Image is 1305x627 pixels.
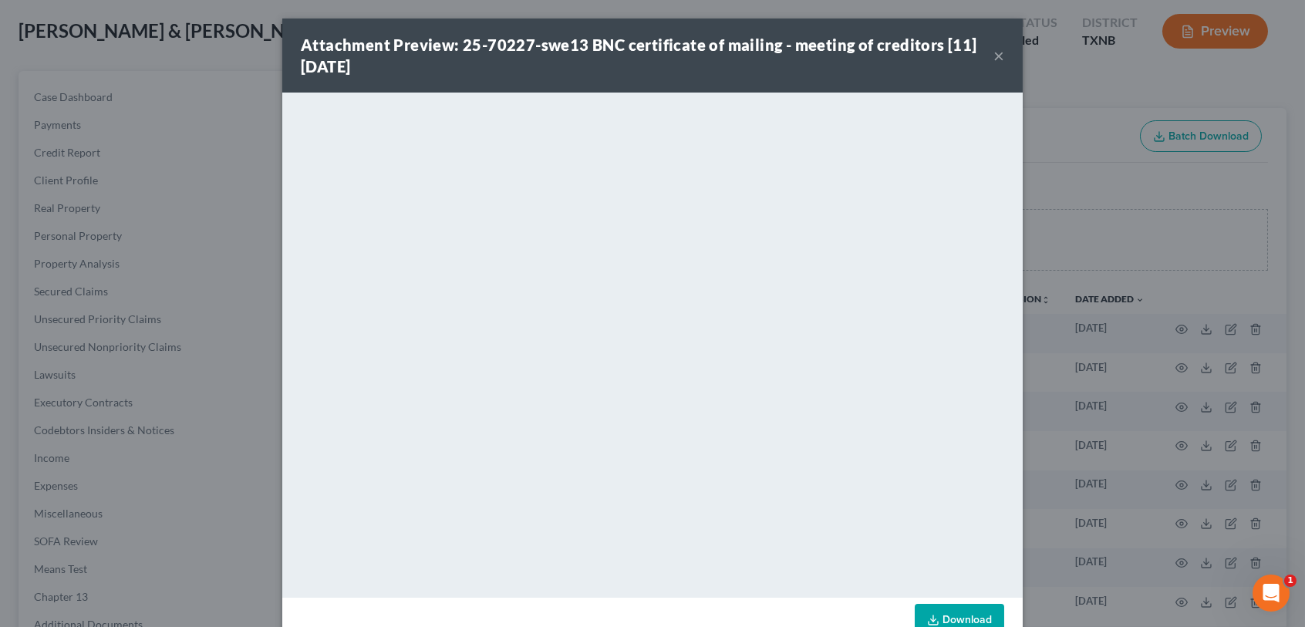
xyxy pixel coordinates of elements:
[301,35,977,76] strong: Attachment Preview: 25-70227-swe13 BNC certificate of mailing - meeting of creditors [11] [DATE]
[282,93,1023,594] iframe: <object ng-attr-data='[URL][DOMAIN_NAME]' type='application/pdf' width='100%' height='650px'></ob...
[993,46,1004,65] button: ×
[1284,575,1297,587] span: 1
[1253,575,1290,612] iframe: Intercom live chat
